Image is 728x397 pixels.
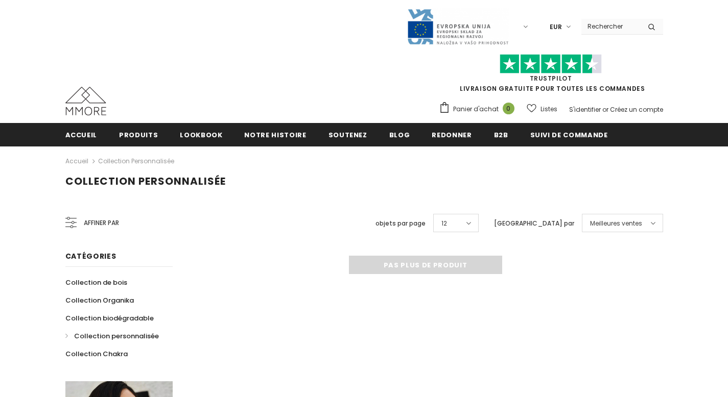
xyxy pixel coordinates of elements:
a: Blog [389,123,410,146]
span: EUR [550,22,562,32]
span: Collection personnalisée [65,174,226,188]
span: Panier d'achat [453,104,499,114]
span: Collection biodégradable [65,313,154,323]
a: Listes [527,100,557,118]
a: TrustPilot [530,74,572,83]
img: Faites confiance aux étoiles pilotes [500,54,602,74]
span: Affiner par [84,217,119,229]
span: Collection Organika [65,295,134,305]
a: Suivi de commande [530,123,608,146]
a: Collection Chakra [65,345,128,363]
span: soutenez [328,130,367,140]
a: Collection personnalisée [65,327,159,345]
span: LIVRAISON GRATUITE POUR TOUTES LES COMMANDES [439,59,663,93]
span: Catégories [65,251,116,261]
a: Collection personnalisée [98,157,174,165]
a: Produits [119,123,158,146]
a: Javni Razpis [407,22,509,31]
span: Blog [389,130,410,140]
label: [GEOGRAPHIC_DATA] par [494,218,574,229]
input: Search Site [581,19,640,34]
img: Cas MMORE [65,87,106,115]
span: Produits [119,130,158,140]
span: Listes [541,104,557,114]
span: Lookbook [180,130,222,140]
a: Panier d'achat 0 [439,102,520,117]
label: objets par page [375,218,426,229]
span: Accueil [65,130,98,140]
a: B2B [494,123,508,146]
a: Créez un compte [610,105,663,114]
span: Suivi de commande [530,130,608,140]
span: 0 [503,103,514,114]
span: Meilleures ventes [590,218,642,229]
span: Redonner [432,130,472,140]
a: Accueil [65,123,98,146]
a: Notre histoire [244,123,306,146]
span: B2B [494,130,508,140]
a: Collection Organika [65,291,134,309]
a: Accueil [65,155,88,167]
span: or [602,105,608,114]
span: Collection personnalisée [74,331,159,341]
a: S'identifier [569,105,601,114]
img: Javni Razpis [407,8,509,45]
a: soutenez [328,123,367,146]
a: Collection de bois [65,274,127,291]
a: Lookbook [180,123,222,146]
span: 12 [441,218,447,229]
span: Collection Chakra [65,349,128,359]
span: Collection de bois [65,278,127,287]
span: Notre histoire [244,130,306,140]
a: Redonner [432,123,472,146]
a: Collection biodégradable [65,309,154,327]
